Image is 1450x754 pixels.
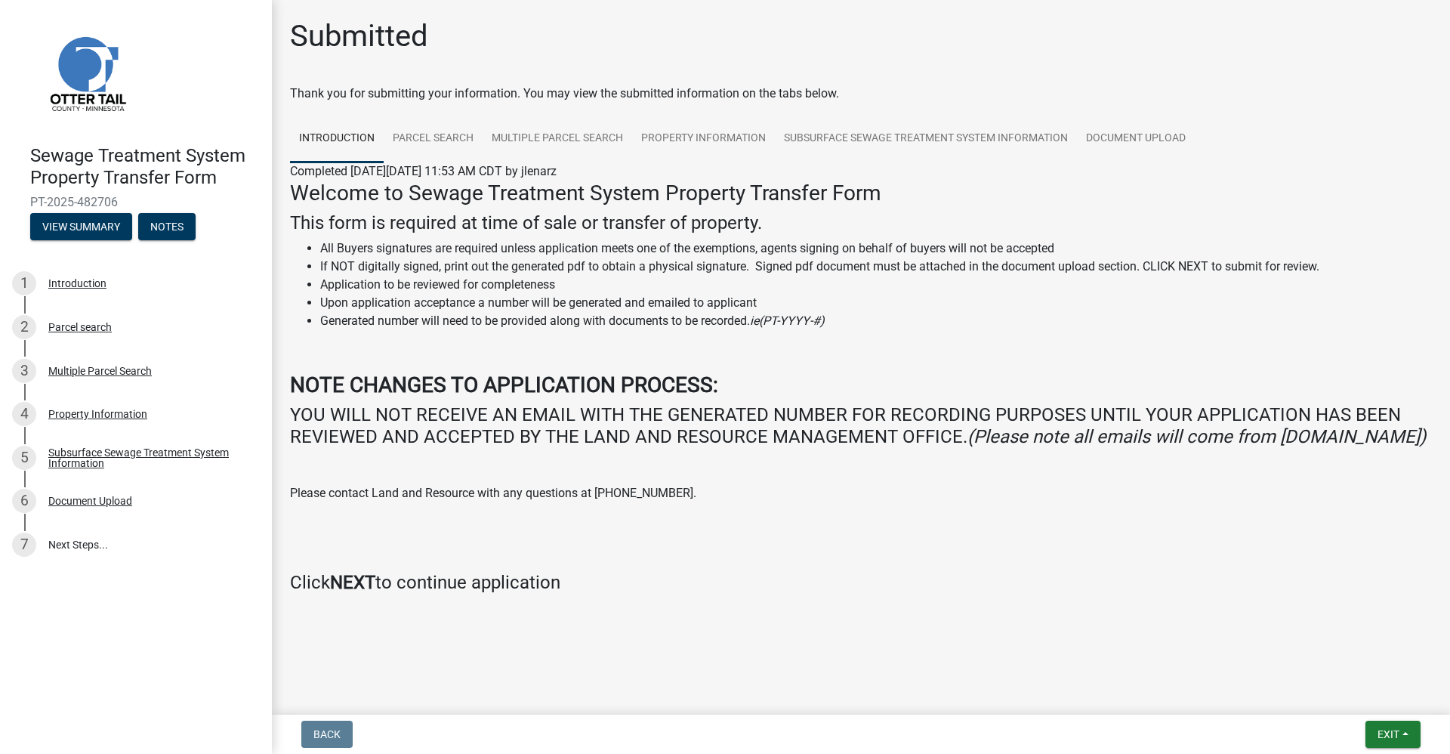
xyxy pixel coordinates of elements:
div: Parcel search [48,322,112,332]
div: Document Upload [48,496,132,506]
li: Generated number will need to be provided along with documents to be recorded. [320,312,1432,330]
a: Parcel search [384,115,483,163]
div: Introduction [48,278,106,289]
img: Otter Tail County, Minnesota [30,16,143,129]
li: Upon application acceptance a number will be generated and emailed to applicant [320,294,1432,312]
a: Subsurface Sewage Treatment System Information [775,115,1077,163]
div: 4 [12,402,36,426]
div: Subsurface Sewage Treatment System Information [48,447,248,468]
a: Multiple Parcel Search [483,115,632,163]
li: Application to be reviewed for completeness [320,276,1432,294]
li: If NOT digitally signed, print out the generated pdf to obtain a physical signature. Signed pdf d... [320,258,1432,276]
strong: NEXT [330,572,375,593]
wm-modal-confirm: Notes [138,221,196,233]
h4: Click to continue application [290,572,1432,594]
div: 7 [12,533,36,557]
h1: Submitted [290,18,428,54]
h3: Welcome to Sewage Treatment System Property Transfer Form [290,181,1432,206]
h4: Sewage Treatment System Property Transfer Form [30,145,260,189]
button: Exit [1365,721,1421,748]
i: ie(PT-YYYY-#) [750,314,825,328]
span: Back [313,728,341,740]
a: Property Information [632,115,775,163]
a: Document Upload [1077,115,1195,163]
button: Back [301,721,353,748]
h4: YOU WILL NOT RECEIVE AN EMAIL WITH THE GENERATED NUMBER FOR RECORDING PURPOSES UNTIL YOUR APPLICA... [290,404,1432,448]
wm-modal-confirm: Summary [30,221,132,233]
li: All Buyers signatures are required unless application meets one of the exemptions, agents signing... [320,239,1432,258]
i: (Please note all emails will come from [DOMAIN_NAME]) [967,426,1426,447]
span: Exit [1377,728,1399,740]
div: 6 [12,489,36,513]
div: Multiple Parcel Search [48,366,152,376]
h4: This form is required at time of sale or transfer of property. [290,212,1432,234]
p: Please contact Land and Resource with any questions at [PHONE_NUMBER]. [290,484,1432,502]
div: 3 [12,359,36,383]
span: Completed [DATE][DATE] 11:53 AM CDT by jlenarz [290,164,557,178]
div: 5 [12,446,36,470]
button: View Summary [30,213,132,240]
span: PT-2025-482706 [30,195,242,209]
div: Property Information [48,409,147,419]
div: Thank you for submitting your information. You may view the submitted information on the tabs below. [290,85,1432,103]
strong: NOTE CHANGES TO APPLICATION PROCESS: [290,372,718,397]
button: Notes [138,213,196,240]
div: 2 [12,315,36,339]
div: 1 [12,271,36,295]
a: Introduction [290,115,384,163]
